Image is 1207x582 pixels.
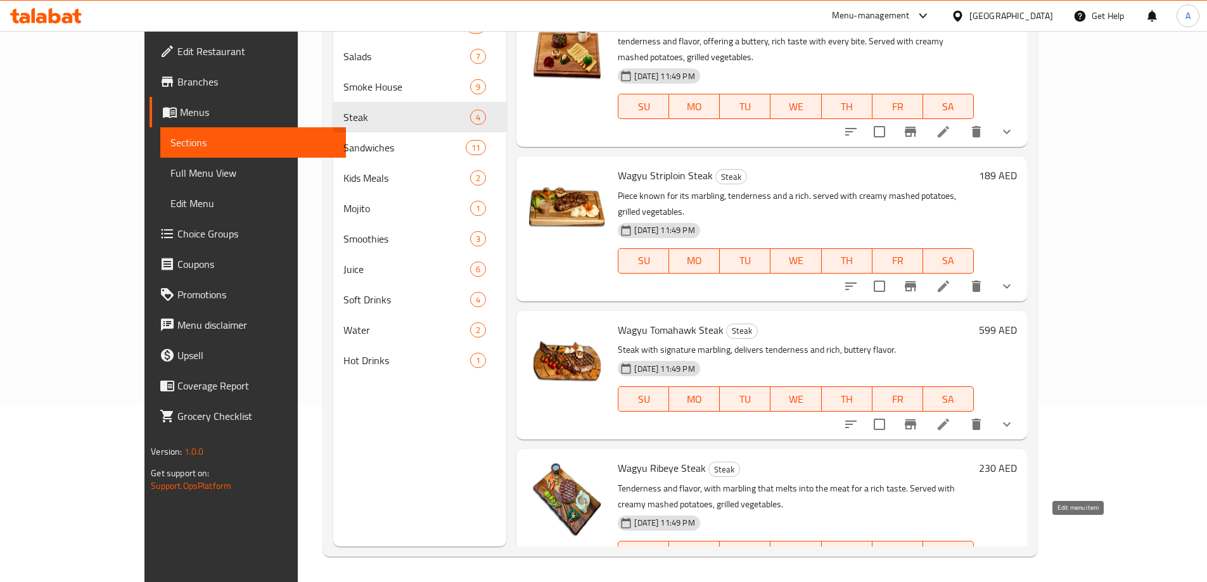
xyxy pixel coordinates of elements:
[177,256,336,272] span: Coupons
[177,378,336,393] span: Coverage Report
[471,81,485,93] span: 9
[923,541,974,566] button: SA
[629,363,699,375] span: [DATE] 11:49 PM
[150,370,346,401] a: Coverage Report
[669,248,720,274] button: MO
[343,231,471,246] span: Smoothies
[618,94,669,119] button: SU
[618,320,724,339] span: Wagyu Tomahawk Steak
[827,251,867,270] span: TH
[674,390,715,408] span: MO
[343,110,471,125] span: Steak
[343,292,471,307] span: Soft Drinks
[715,169,747,184] div: Steak
[343,49,471,64] span: Salads
[776,544,816,562] span: WE
[333,41,507,72] div: Salads7
[936,124,951,139] a: Edit menu item
[770,94,821,119] button: WE
[343,322,471,338] div: Water
[992,409,1022,440] button: show more
[674,251,715,270] span: MO
[720,541,770,566] button: TU
[177,44,336,59] span: Edit Restaurant
[720,386,770,412] button: TU
[160,158,346,188] a: Full Menu View
[618,188,973,220] p: Piece known for its marbling, tenderness and a rich. served with creamy mashed potatoes, grilled ...
[629,517,699,529] span: [DATE] 11:49 PM
[872,386,923,412] button: FR
[333,6,507,381] nav: Menu sections
[471,324,485,336] span: 2
[470,353,486,368] div: items
[527,321,608,402] img: Wagyu Tomahawk Steak
[150,310,346,340] a: Menu disclaimer
[177,287,336,302] span: Promotions
[895,271,926,301] button: Branch-specific-item
[343,353,471,368] div: Hot Drinks
[170,135,336,150] span: Sections
[618,481,973,512] p: Tenderness and flavor, with marbling that melts into the meat for a rich taste. Served with cream...
[343,140,466,155] span: Sandwiches
[333,193,507,224] div: Mojito1
[878,544,918,562] span: FR
[674,98,715,116] span: MO
[895,117,926,147] button: Branch-specific-item
[177,317,336,332] span: Menu disclaimer
[923,386,974,412] button: SA
[177,74,336,89] span: Branches
[878,390,918,408] span: FR
[999,417,1014,432] svg: Show Choices
[872,94,923,119] button: FR
[180,104,336,120] span: Menus
[470,79,486,94] div: items
[770,541,821,566] button: WE
[333,224,507,254] div: Smoothies3
[827,544,867,562] span: TH
[992,117,1022,147] button: show more
[618,386,669,412] button: SU
[725,544,765,562] span: TU
[343,262,471,277] span: Juice
[836,409,866,440] button: sort-choices
[928,390,969,408] span: SA
[343,79,471,94] span: Smoke House
[150,279,346,310] a: Promotions
[992,271,1022,301] button: show more
[708,462,740,477] div: Steak
[669,541,720,566] button: MO
[177,226,336,241] span: Choice Groups
[150,249,346,279] a: Coupons
[618,166,713,185] span: Wagyu Striploin Steak
[470,322,486,338] div: items
[961,117,992,147] button: delete
[979,321,1017,339] h6: 599 AED
[470,170,486,186] div: items
[150,97,346,127] a: Menus
[725,251,765,270] span: TU
[629,70,699,82] span: [DATE] 11:49 PM
[471,294,485,306] span: 4
[961,409,992,440] button: delete
[623,544,664,562] span: SU
[827,390,867,408] span: TH
[150,218,346,249] a: Choice Groups
[160,127,346,158] a: Sections
[470,262,486,277] div: items
[776,390,816,408] span: WE
[725,98,765,116] span: TU
[333,254,507,284] div: Juice6
[470,201,486,216] div: items
[836,271,866,301] button: sort-choices
[928,544,969,562] span: SA
[770,386,821,412] button: WE
[333,72,507,102] div: Smoke House9
[343,201,471,216] span: Mojito
[177,408,336,424] span: Grocery Checklist
[979,459,1017,477] h6: 230 AED
[674,544,715,562] span: MO
[333,132,507,163] div: Sandwiches11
